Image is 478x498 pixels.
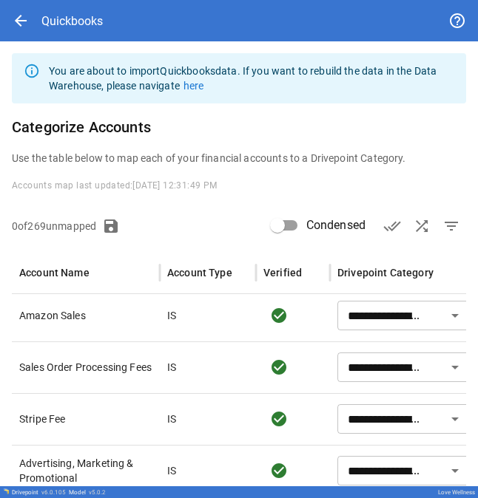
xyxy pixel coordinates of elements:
div: Model [69,489,106,496]
div: Verified [263,267,302,279]
p: Sales Order Processing Fees [19,360,152,375]
p: IS [167,360,176,375]
button: Show Unmapped Accounts Only [437,211,466,241]
div: You are about to import Quickbooks data. If you want to rebuild the data in the Data Warehouse, p... [49,58,454,99]
p: Stripe Fee [19,412,152,426]
div: Drivepoint Category [337,267,434,279]
div: Quickbooks [41,14,103,28]
button: AI Auto-Map Accounts [407,211,437,241]
span: v 5.0.2 [89,489,106,496]
p: Amazon Sales [19,308,152,323]
button: Open [445,460,465,481]
span: Condensed [306,216,366,234]
span: v 6.0.105 [41,489,66,496]
p: IS [167,412,176,426]
div: Account Type [167,267,232,279]
img: Drivepoint [3,488,9,494]
p: 0 of 269 unmapped [12,219,96,233]
p: IS [167,308,176,323]
button: Open [445,305,465,326]
div: Account Name [19,267,90,279]
p: IS [167,463,176,478]
span: filter_list [442,217,460,235]
span: arrow_back [12,12,30,30]
button: Open [445,357,465,378]
div: Love Wellness [438,489,475,496]
span: done_all [383,217,401,235]
p: Use the table below to map each of your financial accounts to a Drivepoint Category. [12,151,466,166]
button: Open [445,409,465,429]
span: shuffle [413,217,431,235]
button: Verify Accounts [377,211,407,241]
span: Accounts map last updated: [DATE] 12:31:49 PM [12,180,218,191]
h6: Categorize Accounts [12,115,466,139]
div: Drivepoint [12,489,66,496]
a: here [184,80,204,92]
p: Advertising, Marketing & Promotional [19,456,152,485]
